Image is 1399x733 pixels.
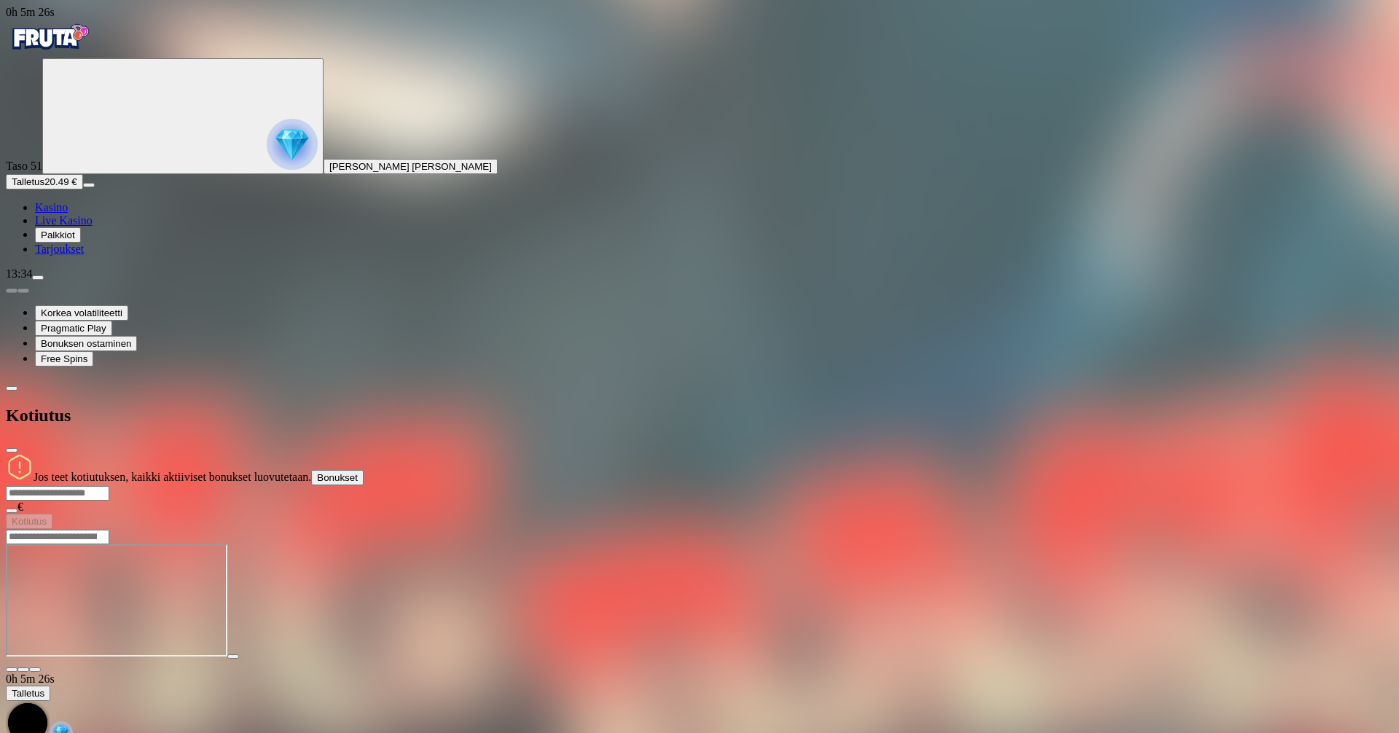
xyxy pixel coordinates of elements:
[35,305,128,321] button: Korkea volatiliteetti
[12,688,44,699] span: Talletus
[35,351,93,366] button: Free Spins
[6,667,17,672] button: close icon
[35,321,112,336] button: Pragmatic Play
[267,119,318,170] img: reward progress
[41,230,75,240] span: Palkkiot
[6,406,1393,426] h2: Kotiutus
[44,176,77,187] span: 20.49 €
[329,161,492,172] span: [PERSON_NAME] [PERSON_NAME]
[29,667,41,672] button: fullscreen icon
[35,214,93,227] a: poker-chip iconLive Kasino
[6,160,42,172] span: Taso 51
[6,289,17,293] button: prev slide
[6,509,17,513] button: eye icon
[35,243,84,255] span: Tarjoukset
[6,530,109,544] input: Search
[35,336,137,351] button: Bonuksen ostaminen
[324,159,498,174] button: [PERSON_NAME] [PERSON_NAME]
[6,19,93,55] img: Fruta
[6,6,55,18] span: user session time
[6,453,34,481] img: Notification icon
[17,289,29,293] button: next slide
[317,472,358,483] span: Bonukset
[32,275,44,280] button: menu
[6,514,52,529] button: Kotiutus
[311,470,364,485] button: Bonukset
[12,516,47,527] span: Kotiutus
[41,338,131,349] span: Bonuksen ostaminen
[35,243,84,255] a: gift-inverted iconTarjoukset
[41,307,122,318] span: Korkea volatiliteetti
[35,201,68,213] span: Kasino
[83,183,95,187] button: menu
[42,58,324,174] button: reward progress
[6,386,17,391] button: chevron-left icon
[6,19,1393,256] nav: Primary
[6,686,50,701] button: Talletus
[6,673,55,685] span: user session time
[41,323,106,334] span: Pragmatic Play
[17,501,23,513] span: €
[6,544,227,656] iframe: Big Bass Halloween
[35,227,81,243] button: reward iconPalkkiot
[17,667,29,672] button: chevron-down icon
[6,448,17,452] button: close
[35,214,93,227] span: Live Kasino
[41,353,87,364] span: Free Spins
[35,201,68,213] a: diamond iconKasino
[12,176,44,187] span: Talletus
[227,654,239,659] button: play icon
[34,471,311,483] span: Jos teet kotiutuksen, kaikki aktiiviset bonukset luovutetaan.
[6,267,32,280] span: 13:34
[6,174,83,189] button: Talletusplus icon20.49 €
[6,45,93,58] a: Fruta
